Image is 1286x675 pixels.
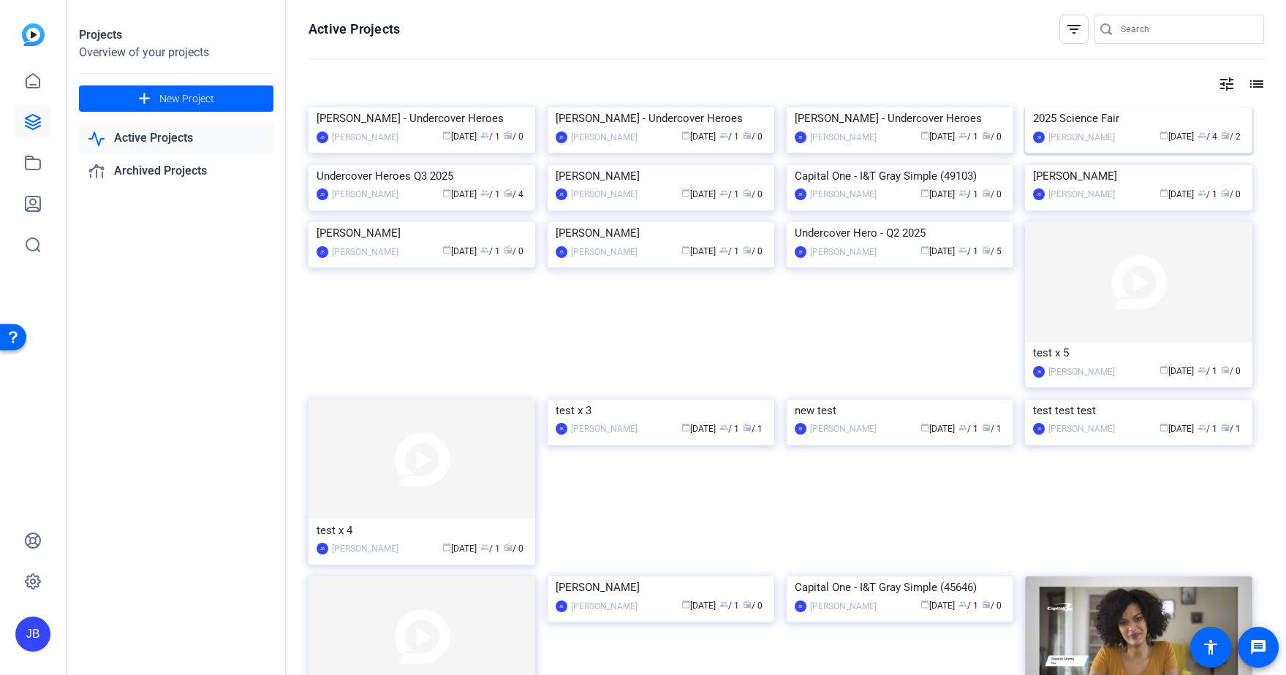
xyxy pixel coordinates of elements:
div: [PERSON_NAME] [571,599,638,614]
span: calendar_today [681,188,690,197]
mat-icon: add [135,90,154,108]
span: [DATE] [920,131,955,142]
span: [DATE] [681,424,716,434]
div: Undercover Heroes Q3 2025 [317,165,527,187]
span: group [958,600,967,609]
span: group [480,131,489,140]
span: / 1 [958,131,978,142]
span: / 1 [480,189,500,199]
span: group [719,600,728,609]
div: JB [556,131,567,143]
span: group [719,245,728,254]
span: / 1 [480,131,500,142]
span: / 1 [743,424,763,434]
span: radio [982,423,991,432]
input: Search [1121,20,1252,38]
span: [DATE] [681,131,716,142]
span: [DATE] [442,131,477,142]
span: calendar_today [442,188,451,197]
span: [DATE] [920,600,955,611]
span: radio [1221,131,1230,140]
div: JB [556,246,567,258]
span: calendar_today [920,131,929,140]
span: radio [504,188,512,197]
span: radio [982,188,991,197]
div: [PERSON_NAME] [332,187,398,202]
h1: Active Projects [309,20,400,38]
span: / 1 [958,424,978,434]
span: / 1 [1198,366,1217,376]
span: radio [504,131,512,140]
div: JB [795,131,806,143]
div: new test [795,400,1005,422]
span: New Project [159,91,214,107]
span: group [1198,365,1206,374]
mat-icon: message [1249,638,1267,656]
span: [DATE] [681,189,716,199]
span: / 0 [982,600,1002,611]
span: calendar_today [920,600,929,609]
span: / 0 [982,131,1002,142]
div: [PERSON_NAME] [317,222,527,244]
div: [PERSON_NAME] [810,599,877,614]
span: [DATE] [920,189,955,199]
span: / 0 [1221,366,1241,376]
div: JB [556,188,567,200]
div: Undercover Hero - Q2 2025 [795,222,1005,244]
div: [PERSON_NAME] [1048,187,1115,202]
div: [PERSON_NAME] [1048,130,1115,145]
div: [PERSON_NAME] [571,187,638,202]
span: radio [743,188,752,197]
div: test x 4 [317,519,527,541]
span: radio [743,131,752,140]
div: test x 3 [556,400,766,422]
span: [DATE] [442,544,477,554]
span: radio [1221,188,1230,197]
span: / 0 [743,600,763,611]
div: [PERSON_NAME] [332,245,398,259]
div: 2025 Science Fair [1033,107,1244,129]
span: / 0 [743,246,763,256]
button: New Project [79,85,273,112]
span: / 1 [982,424,1002,434]
div: JB [1033,366,1045,378]
mat-icon: filter_list [1065,20,1083,38]
span: calendar_today [920,423,929,432]
span: [DATE] [920,246,955,256]
span: / 1 [719,189,739,199]
span: radio [982,245,991,254]
div: JB [795,246,806,258]
div: [PERSON_NAME] [556,222,766,244]
span: [DATE] [442,246,477,256]
span: [DATE] [920,424,955,434]
div: JB [317,131,328,143]
span: calendar_today [920,245,929,254]
div: Overview of your projects [79,44,273,61]
div: [PERSON_NAME] - Undercover Heroes [317,107,527,129]
div: [PERSON_NAME] [810,130,877,145]
span: calendar_today [442,131,451,140]
div: [PERSON_NAME] [1048,422,1115,436]
div: JB [556,423,567,435]
span: radio [982,131,991,140]
span: group [480,245,489,254]
span: radio [1221,423,1230,432]
span: / 1 [1221,424,1241,434]
div: [PERSON_NAME] [571,130,638,145]
span: group [480,543,489,552]
span: group [1198,131,1206,140]
span: / 0 [504,246,523,256]
span: / 1 [958,189,978,199]
mat-icon: list [1247,75,1264,93]
span: calendar_today [681,245,690,254]
span: group [719,188,728,197]
span: group [958,131,967,140]
div: JB [1033,188,1045,200]
span: [DATE] [1160,366,1194,376]
div: test test test [1033,400,1244,422]
span: / 0 [743,131,763,142]
div: JB [317,188,328,200]
div: [PERSON_NAME] [556,165,766,187]
span: / 0 [1221,189,1241,199]
span: [DATE] [1160,189,1194,199]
